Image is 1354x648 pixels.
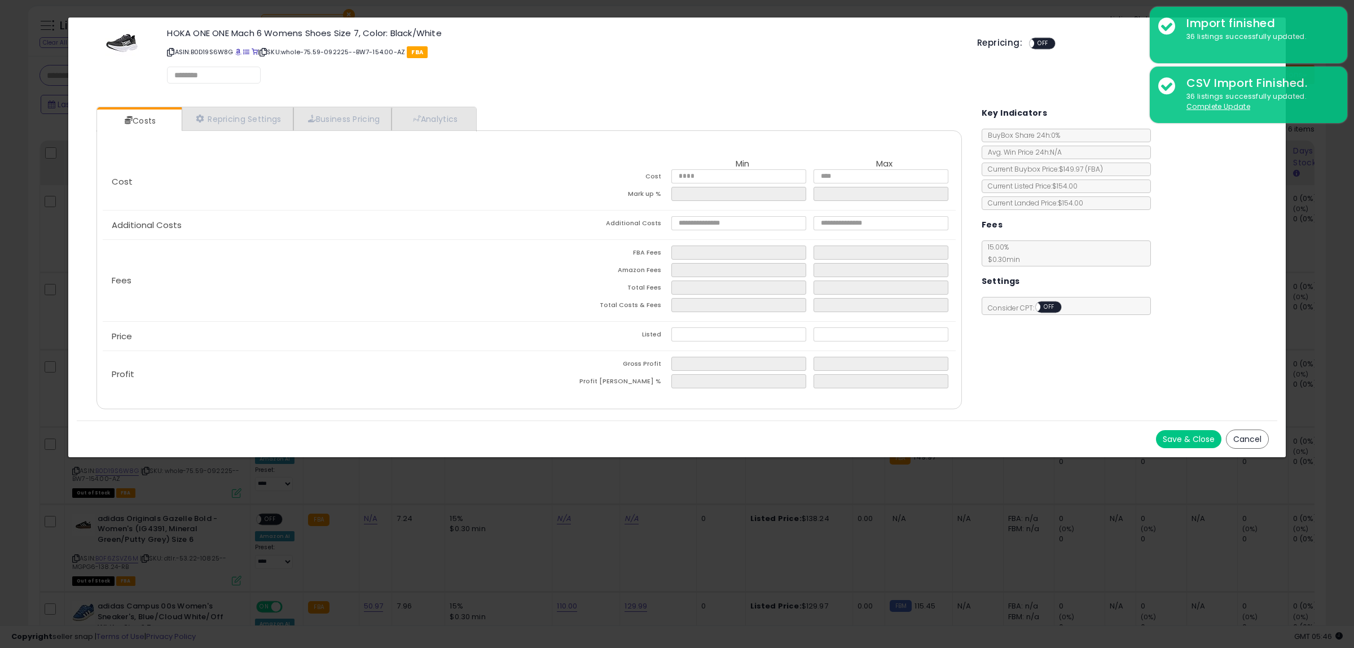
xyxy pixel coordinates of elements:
td: Cost [529,169,671,187]
div: 36 listings successfully updated. [1178,91,1339,112]
span: Current Listed Price: $154.00 [982,181,1078,191]
h5: Key Indicators [982,106,1048,120]
td: Profit [PERSON_NAME] % [529,374,671,392]
span: Current Buybox Price: [982,164,1103,174]
a: Your listing only [252,47,258,56]
button: Cancel [1226,430,1269,449]
td: Amazon Fees [529,263,671,281]
h3: HOKA ONE ONE Mach 6 Womens Shoes Size 7, Color: Black/White [167,29,960,37]
h5: Settings [982,274,1020,288]
th: Min [671,159,814,169]
h5: Repricing: [977,38,1022,47]
span: Current Landed Price: $154.00 [982,198,1083,208]
td: Listed [529,327,671,345]
p: Profit [103,370,529,379]
span: BuyBox Share 24h: 0% [982,130,1060,140]
span: 15.00 % [982,242,1020,264]
div: 36 listings successfully updated. [1178,32,1339,42]
p: Fees [103,276,529,285]
div: Import finished [1178,15,1339,32]
span: Consider CPT: [982,303,1076,313]
td: Total Costs & Fees [529,298,671,316]
p: Price [103,332,529,341]
td: Total Fees [529,281,671,298]
span: FBA [407,46,428,58]
th: Max [814,159,956,169]
img: 416ZaHthQsL._SL60_.jpg [105,29,139,57]
a: Business Pricing [293,107,392,130]
button: Save & Close [1156,430,1221,448]
td: Additional Costs [529,216,671,234]
p: ASIN: B0D19S6W8G | SKU: whole-75.59-092225--BW7-154.00-AZ [167,43,960,61]
span: $149.97 [1059,164,1103,174]
span: ( FBA ) [1085,164,1103,174]
p: Additional Costs [103,221,529,230]
span: $0.30 min [982,255,1020,264]
p: Cost [103,177,529,186]
td: FBA Fees [529,246,671,263]
a: Costs [97,110,181,132]
a: BuyBox page [235,47,241,56]
span: Avg. Win Price 24h: N/A [982,147,1062,157]
span: OFF [1034,39,1052,49]
a: All offer listings [243,47,249,56]
a: Repricing Settings [182,107,293,130]
span: OFF [1040,303,1058,312]
a: Analytics [392,107,475,130]
h5: Fees [982,218,1003,232]
td: Mark up % [529,187,671,204]
div: CSV Import Finished. [1178,75,1339,91]
td: Gross Profit [529,357,671,374]
u: Complete Update [1186,102,1250,111]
